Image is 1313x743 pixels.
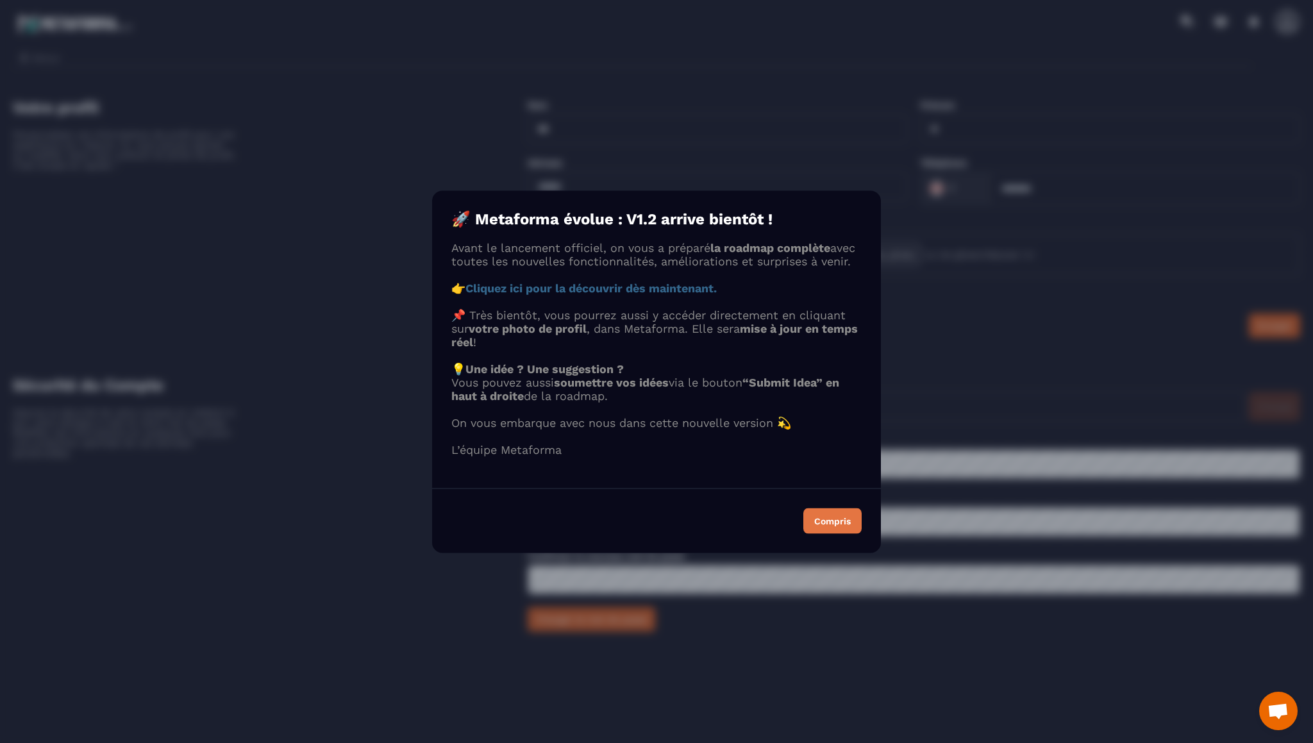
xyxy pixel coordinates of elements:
[465,362,624,375] strong: Une idée ? Une suggestion ?
[451,240,862,267] p: Avant le lancement officiel, on vous a préparé avec toutes les nouvelles fonctionnalités, amélior...
[710,240,830,254] strong: la roadmap complète
[1259,692,1298,730] div: Open chat
[451,375,862,402] p: Vous pouvez aussi via le bouton de la roadmap.
[469,321,587,335] strong: votre photo de profil
[451,321,858,348] strong: mise à jour en temps réel
[814,516,851,525] div: Compris
[451,415,862,429] p: On vous embarque avec nous dans cette nouvelle version 💫
[465,281,717,294] a: Cliquez ici pour la découvrir dès maintenant.
[554,375,669,388] strong: soumettre vos idées
[451,442,862,456] p: L’équipe Metaforma
[451,375,839,402] strong: “Submit Idea” en haut à droite
[451,210,862,228] h4: 🚀 Metaforma évolue : V1.2 arrive bientôt !
[451,281,862,294] p: 👉
[451,308,862,348] p: 📌 Très bientôt, vous pourrez aussi y accéder directement en cliquant sur , dans Metaforma. Elle s...
[451,362,862,375] p: 💡
[803,508,862,533] button: Compris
